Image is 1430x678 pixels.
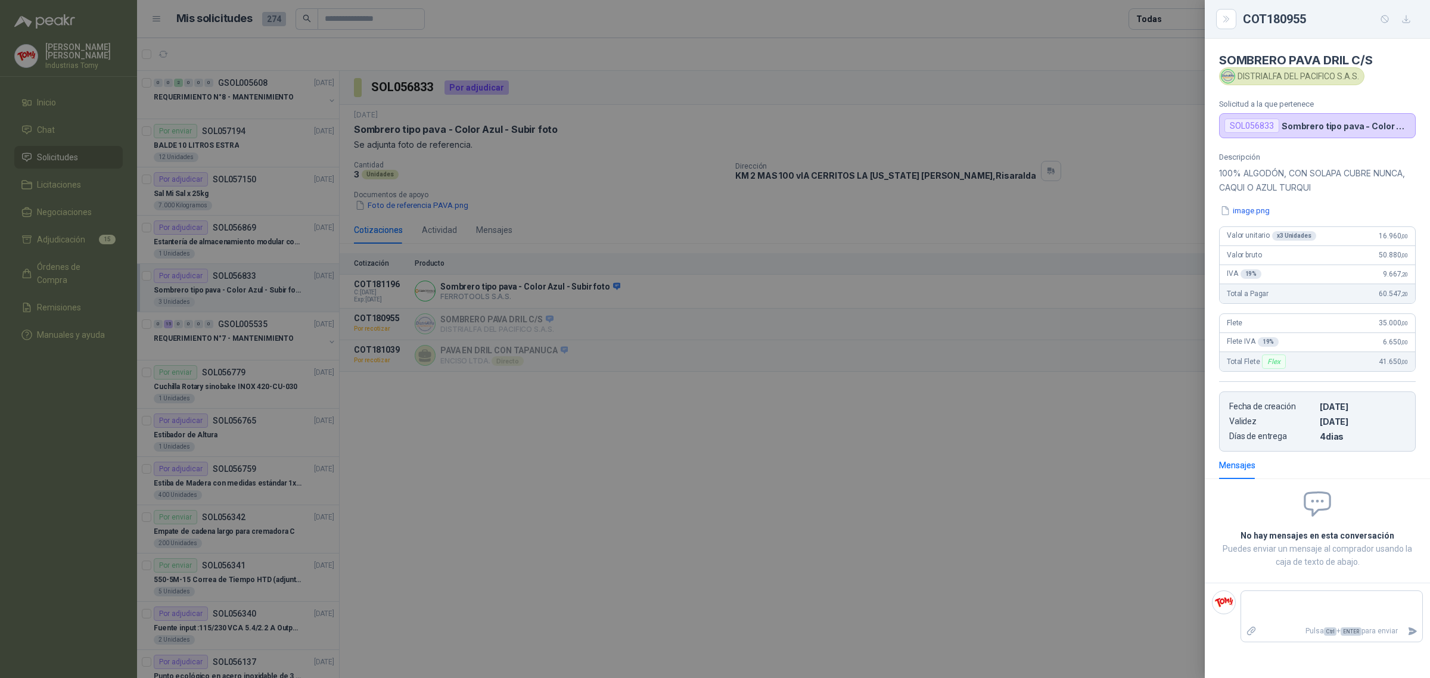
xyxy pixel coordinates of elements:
span: ,00 [1401,320,1408,326]
span: ENTER [1341,627,1361,636]
span: 60.547 [1379,290,1408,298]
span: Total a Pagar [1227,290,1269,298]
button: image.png [1219,204,1271,217]
span: Flete [1227,319,1242,327]
span: 41.650 [1379,357,1408,366]
p: [DATE] [1320,402,1406,412]
p: Validez [1229,416,1315,427]
div: SOL056833 [1224,119,1279,133]
span: Flete IVA [1227,337,1279,347]
span: Valor bruto [1227,251,1261,259]
button: Enviar [1403,621,1422,642]
span: Valor unitario [1227,231,1316,241]
span: 16.960 [1379,232,1408,240]
span: Ctrl [1324,627,1336,636]
span: 35.000 [1379,319,1408,327]
span: ,00 [1401,359,1408,365]
span: ,20 [1401,291,1408,297]
span: ,00 [1401,339,1408,346]
p: Descripción [1219,153,1416,161]
span: Total Flete [1227,354,1288,369]
div: DISTRIALFA DEL PACIFICO S.A.S. [1219,67,1364,85]
p: Puedes enviar un mensaje al comprador usando la caja de texto de abajo. [1219,542,1416,568]
div: Flex [1262,354,1285,369]
p: [DATE] [1320,416,1406,427]
span: ,00 [1401,252,1408,259]
div: 19 % [1258,337,1279,347]
img: Company Logo [1213,591,1235,614]
button: Close [1219,12,1233,26]
h2: No hay mensajes en esta conversación [1219,529,1416,542]
p: Días de entrega [1229,431,1315,441]
div: COT180955 [1243,10,1416,29]
span: 9.667 [1383,270,1408,278]
span: ,00 [1401,233,1408,240]
h4: SOMBRERO PAVA DRIL C/S [1219,53,1416,67]
img: Company Logo [1221,70,1235,83]
span: 6.650 [1383,338,1408,346]
div: 19 % [1241,269,1262,279]
p: 4 dias [1320,431,1406,441]
span: ,20 [1401,271,1408,278]
p: 100% ALGODÓN, CON SOLAPA CUBRE NUNCA, CAQUI O AZUL TURQUI [1219,166,1416,195]
p: Solicitud a la que pertenece [1219,99,1416,108]
label: Adjuntar archivos [1241,621,1261,642]
span: 50.880 [1379,251,1408,259]
p: Fecha de creación [1229,402,1315,412]
div: Mensajes [1219,459,1255,472]
p: Sombrero tipo pava - Color Azul - Subir foto [1282,121,1410,131]
span: IVA [1227,269,1261,279]
div: x 3 Unidades [1272,231,1316,241]
p: Pulsa + para enviar [1261,621,1403,642]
